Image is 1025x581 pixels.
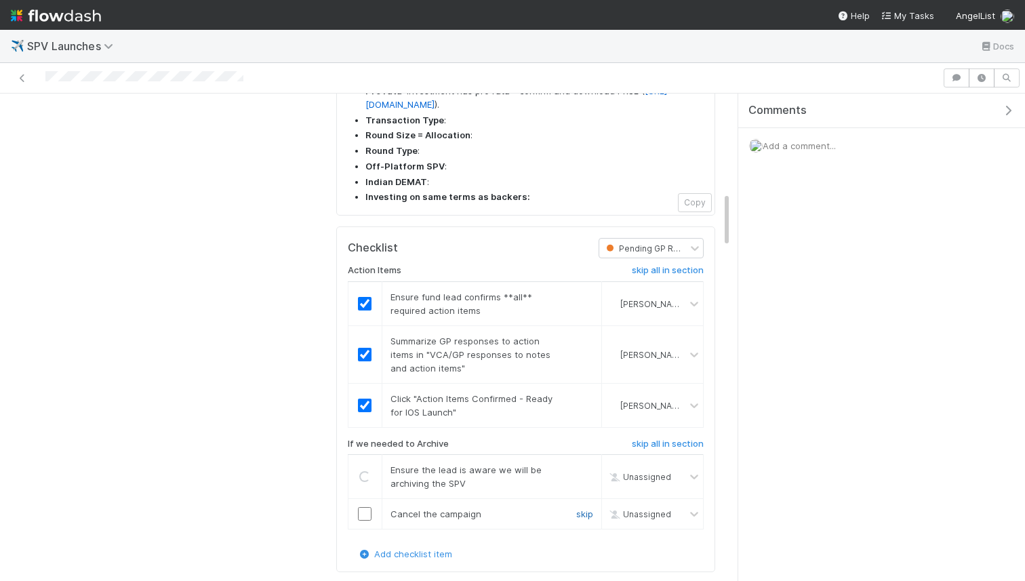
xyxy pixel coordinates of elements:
[576,508,593,519] a: skip
[11,40,24,52] span: ✈️
[620,298,687,308] span: [PERSON_NAME]
[365,85,667,110] a: [URL][DOMAIN_NAME]
[632,439,704,455] a: skip all in section
[365,129,470,140] strong: Round Size = Allocation
[27,39,120,53] span: SPV Launches
[365,115,444,125] strong: Transaction Type
[837,9,870,22] div: Help
[348,439,449,449] h6: If we needed to Archive
[632,265,704,281] a: skip all in section
[348,265,401,276] h6: Action Items
[607,509,671,519] span: Unassigned
[956,10,995,21] span: AngelList
[365,144,704,158] li: :
[607,298,618,309] img: avatar_0a9e60f7-03da-485c-bb15-a40c44fcec20.png
[348,241,398,255] h5: Checklist
[365,85,704,111] li: : Investment has pro rata - confirm and download PRSL ( ).
[390,336,550,374] span: Summarize GP responses to action items in "VCA/GP responses to notes and action items"
[607,349,618,360] img: avatar_0a9e60f7-03da-485c-bb15-a40c44fcec20.png
[358,548,452,559] a: Add checklist item
[365,129,704,142] li: :
[365,160,704,174] li: :
[603,243,698,254] span: Pending GP Review
[881,10,934,21] span: My Tasks
[365,176,704,189] li: :
[1001,9,1014,23] img: avatar_0a9e60f7-03da-485c-bb15-a40c44fcec20.png
[365,191,530,202] strong: Investing on same terms as backers:
[678,193,712,212] button: Copy
[365,176,427,187] strong: Indian DEMAT
[365,161,445,172] strong: Off-Platform SPV
[390,464,542,489] span: Ensure the lead is aware we will be archiving the SPV
[632,439,704,449] h6: skip all in section
[390,292,532,316] span: Ensure fund lead confirms **all** required action items
[763,140,836,151] span: Add a comment...
[748,104,807,117] span: Comments
[390,508,481,519] span: Cancel the campaign
[11,4,101,27] img: logo-inverted-e16ddd16eac7371096b0.svg
[365,114,704,127] li: :
[620,400,687,410] span: [PERSON_NAME]
[881,9,934,22] a: My Tasks
[620,349,687,359] span: [PERSON_NAME]
[390,393,552,418] span: Click "Action Items Confirmed - Ready for IOS Launch"
[365,145,418,156] strong: Round Type
[607,400,618,411] img: avatar_0a9e60f7-03da-485c-bb15-a40c44fcec20.png
[749,139,763,153] img: avatar_0a9e60f7-03da-485c-bb15-a40c44fcec20.png
[607,472,671,482] span: Unassigned
[980,38,1014,54] a: Docs
[632,265,704,276] h6: skip all in section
